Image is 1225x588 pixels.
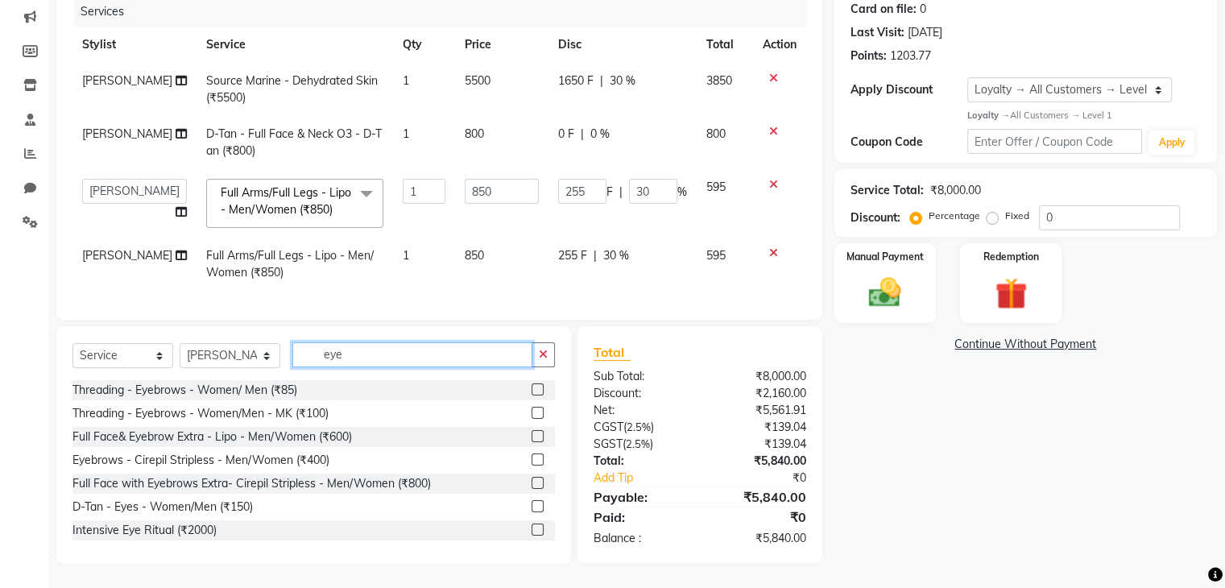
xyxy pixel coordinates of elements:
[846,250,924,264] label: Manual Payment
[838,336,1214,353] a: Continue Without Payment
[850,182,924,199] div: Service Total:
[1005,209,1029,223] label: Fixed
[967,129,1143,154] input: Enter Offer / Coupon Code
[82,126,172,141] span: [PERSON_NAME]
[700,453,818,470] div: ₹5,840.00
[72,27,197,63] th: Stylist
[581,436,700,453] div: ( )
[930,182,981,199] div: ₹8,000.00
[700,487,818,507] div: ₹5,840.00
[850,209,900,226] div: Discount:
[82,248,172,263] span: [PERSON_NAME]
[700,530,818,547] div: ₹5,840.00
[72,382,297,399] div: Threading - Eyebrows - Women/ Men (₹85)
[581,507,700,527] div: Paid:
[594,437,623,451] span: SGST
[753,27,806,63] th: Action
[465,248,484,263] span: 850
[558,247,587,264] span: 255 F
[706,180,726,194] span: 595
[706,248,726,263] span: 595
[594,420,623,434] span: CGST
[929,209,980,223] label: Percentage
[403,248,409,263] span: 1
[548,27,697,63] th: Disc
[850,81,967,98] div: Apply Discount
[72,499,253,516] div: D-Tan - Eyes - Women/Men (₹150)
[697,27,753,63] th: Total
[600,72,603,89] span: |
[985,274,1037,314] img: _gift.svg
[581,402,700,419] div: Net:
[850,24,904,41] div: Last Visit:
[677,184,687,201] span: %
[581,487,700,507] div: Payable:
[627,420,651,433] span: 2.5%
[455,27,548,63] th: Price
[700,385,818,402] div: ₹2,160.00
[581,368,700,385] div: Sub Total:
[706,73,732,88] span: 3850
[603,247,629,264] span: 30 %
[206,248,374,280] span: Full Arms/Full Legs - Lipo - Men/Women (₹850)
[581,419,700,436] div: ( )
[581,470,719,487] a: Add Tip
[206,73,378,105] span: Source Marine - Dehydrated Skin (₹5500)
[700,436,818,453] div: ₹139.04
[610,72,635,89] span: 30 %
[581,385,700,402] div: Discount:
[700,402,818,419] div: ₹5,561.91
[333,202,340,217] a: x
[967,110,1010,121] strong: Loyalty →
[920,1,926,18] div: 0
[590,126,610,143] span: 0 %
[606,184,613,201] span: F
[700,507,818,527] div: ₹0
[700,368,818,385] div: ₹8,000.00
[594,247,597,264] span: |
[626,437,650,450] span: 2.5%
[706,126,726,141] span: 800
[581,530,700,547] div: Balance :
[292,342,532,367] input: Search or Scan
[393,27,456,63] th: Qty
[465,126,484,141] span: 800
[700,419,818,436] div: ₹139.04
[581,453,700,470] div: Total:
[72,452,329,469] div: Eyebrows - Cirepil Stripless - Men/Women (₹400)
[197,27,393,63] th: Service
[719,470,817,487] div: ₹0
[221,185,351,217] span: Full Arms/Full Legs - Lipo - Men/Women (₹850)
[1148,130,1194,155] button: Apply
[908,24,942,41] div: [DATE]
[72,429,352,445] div: Full Face& Eyebrow Extra - Lipo - Men/Women (₹600)
[465,73,490,88] span: 5500
[72,522,217,539] div: Intensive Eye Ritual (₹2000)
[967,109,1201,122] div: All Customers → Level 1
[403,73,409,88] span: 1
[82,73,172,88] span: [PERSON_NAME]
[850,1,917,18] div: Card on file:
[594,344,631,361] span: Total
[72,475,431,492] div: Full Face with Eyebrows Extra- Cirepil Stripless - Men/Women (₹800)
[558,126,574,143] span: 0 F
[850,48,887,64] div: Points:
[850,134,967,151] div: Coupon Code
[72,405,329,422] div: Threading - Eyebrows - Women/Men - MK (₹100)
[619,184,623,201] span: |
[983,250,1039,264] label: Redemption
[890,48,931,64] div: 1203.77
[206,126,382,158] span: D-Tan - Full Face & Neck O3 - D-Tan (₹800)
[403,126,409,141] span: 1
[558,72,594,89] span: 1650 F
[859,274,911,311] img: _cash.svg
[581,126,584,143] span: |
